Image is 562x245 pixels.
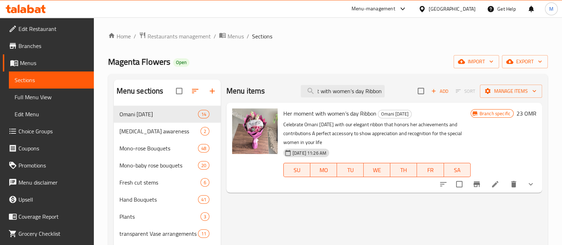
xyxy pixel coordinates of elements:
[340,165,361,175] span: TU
[283,163,310,177] button: SU
[420,165,441,175] span: FR
[477,110,513,117] span: Branch specific
[114,208,221,225] div: Plants3
[252,32,272,41] span: Sections
[3,123,94,140] a: Choice Groups
[117,86,164,96] h2: Menu sections
[198,111,209,118] span: 14
[3,208,94,225] a: Coverage Report
[119,212,200,221] span: Plants
[198,195,209,204] div: items
[447,165,468,175] span: SA
[119,195,198,204] span: Hand Bouquets
[198,144,209,153] div: items
[198,162,209,169] span: 20
[502,55,548,68] button: export
[15,93,88,101] span: Full Menu View
[18,178,88,187] span: Menu disclaimer
[198,161,209,170] div: items
[3,225,94,242] a: Grocery Checklist
[390,163,417,177] button: TH
[3,20,94,37] a: Edit Restaurant
[18,229,88,238] span: Grocery Checklist
[430,87,449,95] span: Add
[172,84,187,98] span: Select all sections
[417,163,444,177] button: FR
[187,82,204,100] span: Sort sections
[119,178,200,187] div: Fresh cut stems
[313,165,334,175] span: MO
[454,55,499,68] button: import
[201,128,209,135] span: 2
[119,127,200,135] span: [MEDICAL_DATA] awareness
[119,144,198,153] span: Mono-rose Bouquets
[108,32,131,41] a: Home
[18,195,88,204] span: Upsell
[214,32,216,41] li: /
[393,165,414,175] span: TH
[200,127,209,135] div: items
[480,85,542,98] button: Manage items
[232,108,278,154] img: Her moment with women’s day Ribbon
[173,59,189,65] span: Open
[114,106,221,123] div: Omani [DATE]14
[435,176,452,193] button: sort-choices
[119,110,198,118] div: Omani Women's Day
[173,58,189,67] div: Open
[3,174,94,191] a: Menu disclaimer
[134,32,136,41] li: /
[9,106,94,123] a: Edit Menu
[219,32,244,41] a: Menus
[198,196,209,203] span: 41
[119,229,198,238] span: transparent Vase arrangements
[378,110,411,118] span: Omani [DATE]
[522,176,539,193] button: show more
[9,89,94,106] a: Full Menu View
[366,165,387,175] span: WE
[114,191,221,208] div: Hand Bouquets41
[114,174,221,191] div: Fresh cut stems6
[204,82,221,100] button: Add section
[198,145,209,152] span: 48
[148,32,211,41] span: Restaurants management
[228,32,244,41] span: Menus
[352,5,395,13] div: Menu-management
[119,110,198,118] span: Omani [DATE]
[283,108,376,119] span: Her moment with women’s day Ribbon
[108,32,548,41] nav: breadcrumb
[139,32,211,41] a: Restaurants management
[18,212,88,221] span: Coverage Report
[468,176,485,193] button: Branch-specific-item
[444,163,471,177] button: SA
[200,212,209,221] div: items
[15,76,88,84] span: Sections
[451,86,480,97] span: Select section first
[310,163,337,177] button: MO
[226,86,265,96] h2: Menu items
[200,178,209,187] div: items
[283,120,471,147] p: Celebrate Omani [DATE] with our elegant ribbon that honors her achievements and contributions A p...
[201,179,209,186] span: 6
[3,140,94,157] a: Coupons
[486,87,536,96] span: Manage items
[108,54,170,70] span: Magenta Flowers
[114,157,221,174] div: Mono-baby rose bouquets20
[459,57,493,66] span: import
[3,54,94,71] a: Menus
[15,110,88,118] span: Edit Menu
[20,59,88,67] span: Menus
[428,86,451,97] span: Add item
[508,57,542,66] span: export
[18,42,88,50] span: Branches
[413,84,428,98] span: Select section
[287,165,307,175] span: SU
[337,163,364,177] button: TU
[3,191,94,208] a: Upsell
[198,230,209,237] span: 11
[505,176,522,193] button: delete
[516,108,536,118] h6: 23 OMR
[114,140,221,157] div: Mono-rose Bouquets48
[119,161,198,170] span: Mono-baby rose bouquets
